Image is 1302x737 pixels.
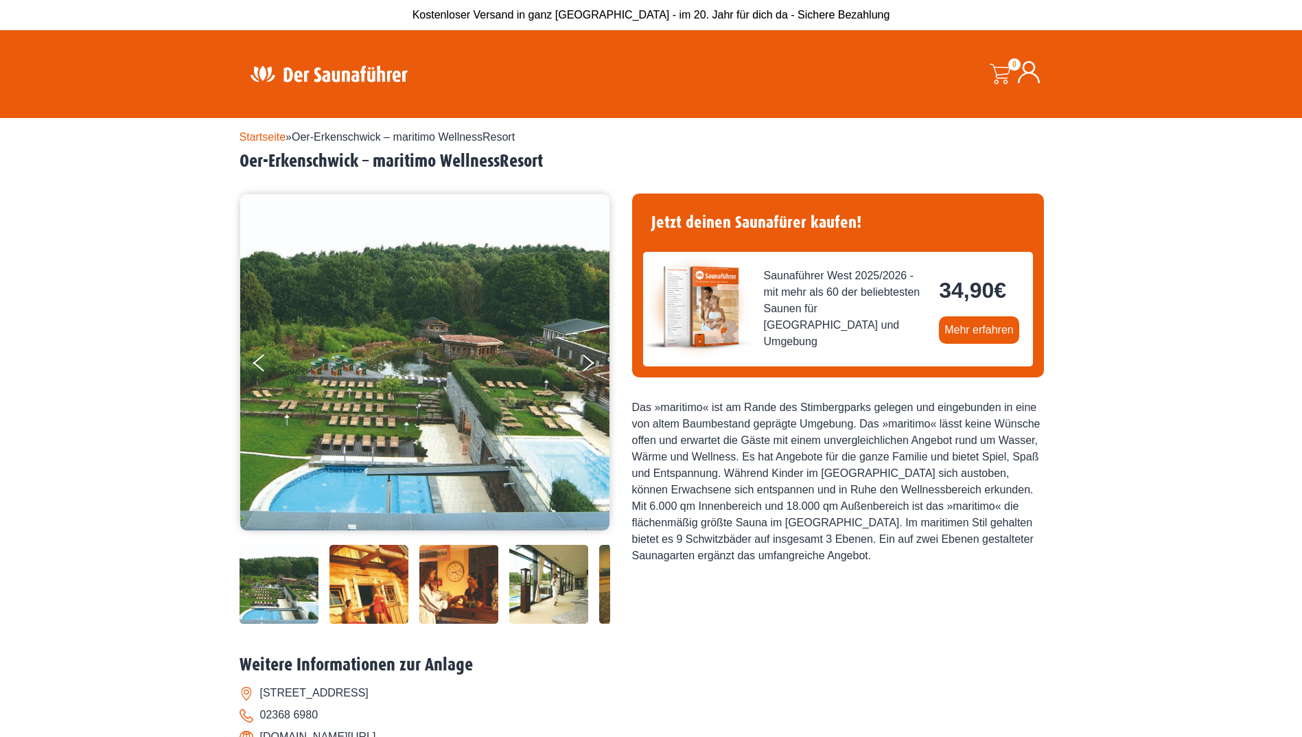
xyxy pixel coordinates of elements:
h4: Jetzt deinen Saunafürer kaufen! [643,204,1033,241]
a: Startseite [240,131,286,143]
span: Oer-Erkenschwick – maritimo WellnessResort [292,131,515,143]
span: € [994,278,1006,303]
span: 0 [1008,58,1021,71]
button: Next [580,349,614,383]
li: 02368 6980 [240,704,1063,726]
span: Saunaführer West 2025/2026 - mit mehr als 60 der beliebtesten Saunen für [GEOGRAPHIC_DATA] und Um... [764,268,929,350]
span: Kostenloser Versand in ganz [GEOGRAPHIC_DATA] - im 20. Jahr für dich da - Sichere Bezahlung [412,9,890,21]
div: Das »maritimo« ist am Rande des Stimbergparks gelegen und eingebunden in eine von altem Baumbesta... [632,399,1044,564]
bdi: 34,90 [939,278,1006,303]
li: [STREET_ADDRESS] [240,682,1063,704]
h2: Weitere Informationen zur Anlage [240,655,1063,676]
button: Previous [253,349,288,383]
h2: Oer-Erkenschwick – maritimo WellnessResort [240,151,1063,172]
img: der-saunafuehrer-2025-west.jpg [643,252,753,362]
a: Mehr erfahren [939,316,1019,344]
span: » [240,131,515,143]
